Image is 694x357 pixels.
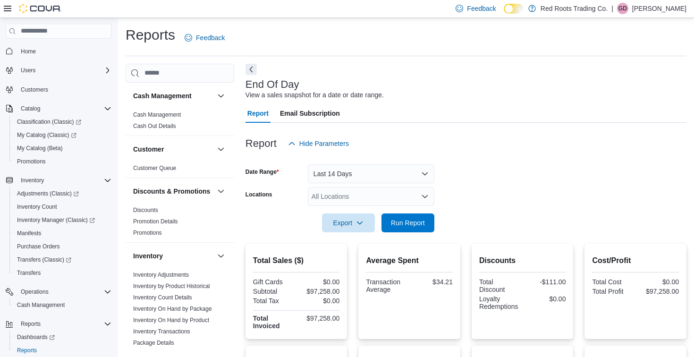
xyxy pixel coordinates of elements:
h3: Customer [133,144,164,154]
a: Inventory On Hand by Product [133,317,209,323]
button: Inventory [133,251,213,261]
a: Inventory Manager (Classic) [9,213,115,227]
div: $0.00 [298,297,340,305]
button: Transfers [9,266,115,280]
button: Cash Management [133,91,213,101]
button: Inventory Count [9,200,115,213]
a: Feedback [181,28,229,47]
span: Customers [17,84,111,95]
div: Total Discount [479,278,521,293]
a: Home [17,46,40,57]
div: Gift Cards [253,278,295,286]
button: Promotions [9,155,115,168]
button: Catalog [2,102,115,115]
span: Inventory Manager (Classic) [13,214,111,226]
div: Transaction Average [366,278,407,293]
span: Export [328,213,369,232]
a: Inventory Transactions [133,328,190,335]
span: Transfers [13,267,111,279]
button: Customer [215,144,227,155]
div: Customer [126,162,234,178]
h3: End Of Day [245,79,299,90]
button: Manifests [9,227,115,240]
a: Transfers (Classic) [13,254,75,265]
button: Last 14 Days [308,164,434,183]
span: Purchase Orders [17,243,60,250]
div: Total Tax [253,297,295,305]
div: $0.00 [637,278,679,286]
span: Home [21,48,36,55]
span: Run Report [391,218,425,228]
span: Inventory On Hand by Package [133,305,212,313]
a: Discounts [133,207,158,213]
a: Dashboards [13,331,59,343]
button: Hide Parameters [284,134,353,153]
a: Promotions [13,156,50,167]
h2: Discounts [479,255,566,266]
a: Dashboards [9,331,115,344]
button: Discounts & Promotions [133,187,213,196]
button: Reports [9,344,115,357]
button: Users [2,64,115,77]
div: Loyalty Redemptions [479,295,521,310]
a: My Catalog (Beta) [13,143,67,154]
div: -$111.00 [525,278,566,286]
div: Total Profit [592,288,634,295]
div: $34.21 [411,278,453,286]
a: Inventory Adjustments [133,272,189,278]
span: Inventory [17,175,111,186]
a: Cash Management [133,111,181,118]
span: Operations [21,288,49,296]
a: Reports [13,345,41,356]
div: $0.00 [525,295,566,303]
button: Operations [2,285,115,298]
button: Purchase Orders [9,240,115,253]
button: Open list of options [421,193,429,200]
p: [PERSON_NAME] [632,3,686,14]
a: Transfers [13,267,44,279]
div: Cash Management [126,109,234,136]
img: Cova [19,4,61,13]
span: Report [247,104,269,123]
button: Users [17,65,39,76]
span: My Catalog (Classic) [13,129,111,141]
button: Inventory [2,174,115,187]
button: Next [245,64,257,75]
div: View a sales snapshot for a date or date range. [245,90,384,100]
button: Inventory [215,250,227,262]
input: Dark Mode [504,4,524,14]
span: Inventory On Hand by Product [133,316,209,324]
a: Inventory by Product Historical [133,283,210,289]
span: GD [618,3,627,14]
span: Inventory Count [17,203,57,211]
button: Customers [2,83,115,96]
h1: Reports [126,25,175,44]
span: Reports [21,320,41,328]
div: Total Cost [592,278,634,286]
span: Manifests [17,229,41,237]
h3: Report [245,138,277,149]
button: Cash Management [215,90,227,102]
a: Inventory On Hand by Package [133,306,212,312]
span: Feedback [196,33,225,42]
span: Inventory Adjustments [133,271,189,279]
span: Manifests [13,228,111,239]
span: Inventory Count Details [133,294,192,301]
button: Discounts & Promotions [215,186,227,197]
button: Home [2,44,115,58]
span: Cash Management [17,301,65,309]
button: Inventory [17,175,48,186]
span: Users [17,65,111,76]
span: Discounts [133,206,158,214]
button: Customer [133,144,213,154]
span: Inventory Count [13,201,111,212]
div: Giles De Souza [617,3,628,14]
a: Cash Out Details [133,123,176,129]
div: Subtotal [253,288,295,295]
span: Transfers (Classic) [13,254,111,265]
span: My Catalog (Classic) [17,131,76,139]
span: Customers [21,86,48,93]
span: Reports [17,318,111,330]
span: Catalog [21,105,40,112]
